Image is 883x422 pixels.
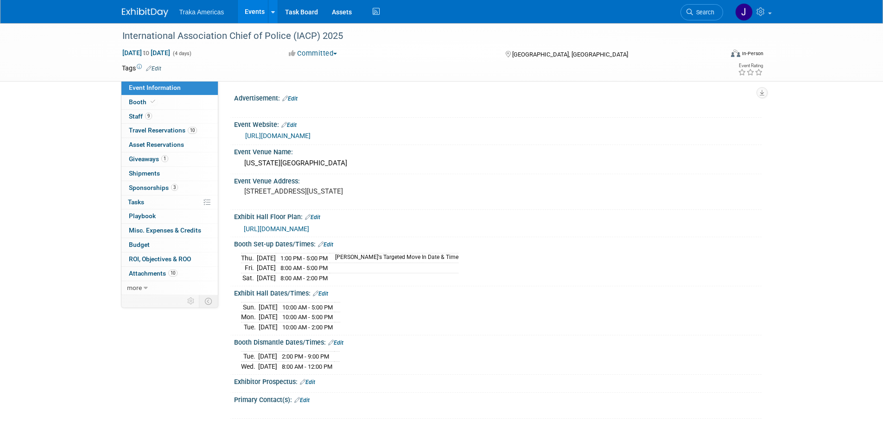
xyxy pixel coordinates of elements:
[121,95,218,109] a: Booth
[305,214,320,220] a: Edit
[241,263,257,273] td: Fri.
[121,152,218,166] a: Giveaways1
[183,295,199,307] td: Personalize Event Tab Strip
[738,63,763,68] div: Event Rating
[128,198,144,206] span: Tasks
[121,81,218,95] a: Event Information
[258,351,277,361] td: [DATE]
[121,238,218,252] a: Budget
[146,65,161,72] a: Edit
[328,340,343,346] a: Edit
[234,91,762,103] div: Advertisement:
[241,361,258,371] td: Wed.
[129,212,156,220] span: Playbook
[282,304,333,311] span: 10:00 AM - 5:00 PM
[300,379,315,385] a: Edit
[281,122,297,128] a: Edit
[121,181,218,195] a: Sponsorships3
[282,363,332,370] span: 8:00 AM - 12:00 PM
[121,110,218,124] a: Staff9
[129,241,150,248] span: Budget
[234,118,762,130] div: Event Website:
[121,209,218,223] a: Playbook
[294,397,310,403] a: Edit
[731,50,740,57] img: Format-Inperson.png
[234,237,762,249] div: Booth Set-up Dates/Times:
[129,170,160,177] span: Shipments
[742,50,763,57] div: In-Person
[257,263,276,273] td: [DATE]
[280,275,328,282] span: 8:00 AM - 2:00 PM
[241,312,259,322] td: Mon.
[151,99,155,104] i: Booth reservation complete
[241,273,257,283] td: Sat.
[161,155,168,162] span: 1
[121,167,218,181] a: Shipments
[119,28,709,44] div: International Association Chief of Police (IACP) 2025
[129,270,178,277] span: Attachments
[241,322,259,332] td: Tue.
[121,124,218,138] a: Travel Reservations10
[259,302,278,312] td: [DATE]
[145,113,152,120] span: 9
[282,353,329,360] span: 2:00 PM - 9:00 PM
[258,361,277,371] td: [DATE]
[129,84,181,91] span: Event Information
[259,322,278,332] td: [DATE]
[172,50,191,57] span: (4 days)
[282,314,333,321] span: 10:00 AM - 5:00 PM
[245,132,311,139] a: [URL][DOMAIN_NAME]
[234,375,762,387] div: Exhibitor Prospectus:
[286,49,341,58] button: Committed
[199,295,218,307] td: Toggle Event Tabs
[512,51,628,58] span: [GEOGRAPHIC_DATA], [GEOGRAPHIC_DATA]
[129,113,152,120] span: Staff
[241,302,259,312] td: Sun.
[282,95,298,102] a: Edit
[188,127,197,134] span: 10
[129,184,178,191] span: Sponsorships
[282,324,333,331] span: 10:00 AM - 2:00 PM
[680,4,723,20] a: Search
[234,174,762,186] div: Event Venue Address:
[234,145,762,157] div: Event Venue Name:
[129,255,191,263] span: ROI, Objectives & ROO
[234,286,762,298] div: Exhibit Hall Dates/Times:
[234,393,762,405] div: Primary Contact(s):
[121,281,218,295] a: more
[129,155,168,163] span: Giveaways
[121,195,218,209] a: Tasks
[668,48,764,62] div: Event Format
[179,8,224,16] span: Traka Americas
[121,252,218,266] a: ROI, Objectives & ROO
[241,253,257,263] td: Thu.
[735,3,753,21] img: Jamie Saenz
[693,9,714,16] span: Search
[257,253,276,263] td: [DATE]
[280,255,328,262] span: 1:00 PM - 5:00 PM
[244,225,309,233] a: [URL][DOMAIN_NAME]
[234,210,762,222] div: Exhibit Hall Floor Plan:
[122,63,161,73] td: Tags
[129,98,157,106] span: Booth
[234,335,762,347] div: Booth Dismantle Dates/Times:
[241,156,755,170] div: [US_STATE][GEOGRAPHIC_DATA]
[129,141,184,148] span: Asset Reservations
[244,187,444,195] pre: [STREET_ADDRESS][US_STATE]
[129,227,201,234] span: Misc. Expenses & Credits
[330,253,458,263] td: [PERSON_NAME]'s Targeted Move In Date & Time
[241,351,258,361] td: Tue.
[121,224,218,238] a: Misc. Expenses & Credits
[121,267,218,281] a: Attachments10
[168,270,178,277] span: 10
[122,8,168,17] img: ExhibitDay
[122,49,171,57] span: [DATE] [DATE]
[257,273,276,283] td: [DATE]
[142,49,151,57] span: to
[121,138,218,152] a: Asset Reservations
[280,265,328,271] span: 8:00 AM - 5:00 PM
[318,241,333,248] a: Edit
[259,312,278,322] td: [DATE]
[313,290,328,297] a: Edit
